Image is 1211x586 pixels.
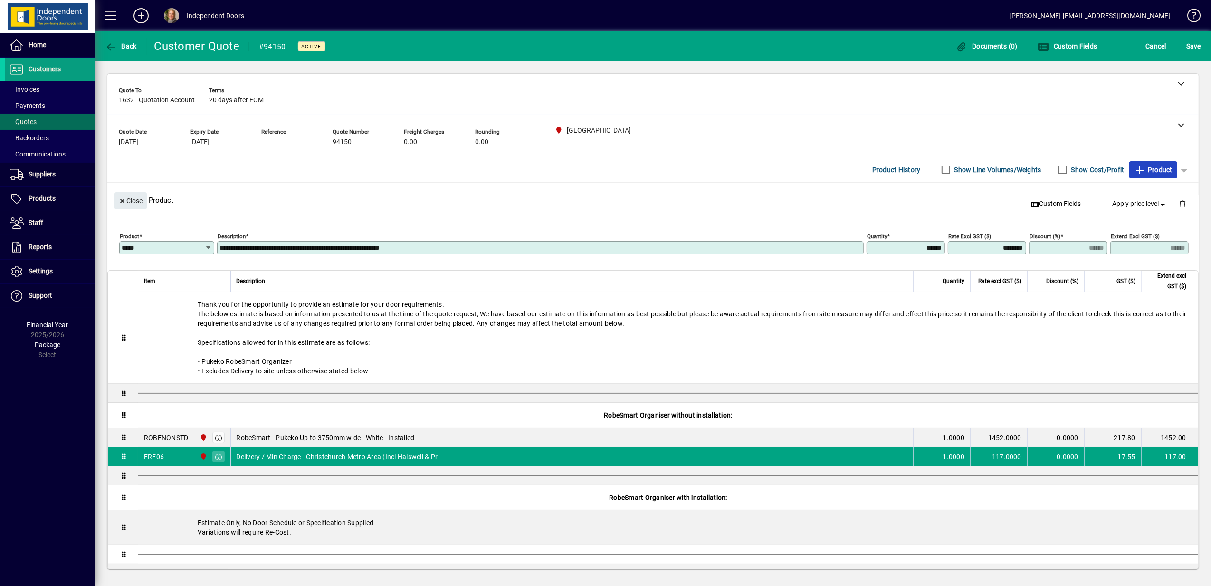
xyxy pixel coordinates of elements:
span: S [1186,42,1190,50]
a: Home [5,33,95,57]
span: Custom Fields [1031,199,1081,209]
span: 20 days after EOM [209,97,264,104]
div: RobeSmart Organiser with installation: [138,485,1198,510]
span: 0.00 [404,138,417,146]
span: 1632 - Quotation Account [119,97,195,104]
button: Back [103,38,139,55]
app-page-header-button: Back [95,38,147,55]
span: Products [29,195,56,202]
mat-label: Rate excl GST ($) [948,233,991,240]
mat-label: Extend excl GST ($) [1111,233,1160,240]
button: Custom Fields [1035,38,1100,55]
app-page-header-button: Delete [1171,199,1194,208]
a: Payments [5,98,95,114]
span: Customers [29,65,61,73]
td: 1452.00 [1141,428,1198,447]
div: 1452.0000 [976,433,1021,442]
span: Product History [872,162,921,177]
span: Reports [29,243,52,251]
div: Thank you for the opportunity to provide an estimate for your door requirements. The below estima... [138,292,1198,383]
mat-label: Product [120,233,139,240]
span: Cancel [1146,39,1167,54]
label: Show Line Volumes/Weights [953,165,1041,175]
span: Quantity [943,276,964,286]
div: ROBENONSTD [144,433,189,442]
span: Christchurch [197,451,208,462]
span: Custom Fields [1038,42,1097,50]
a: Staff [5,211,95,235]
button: Product History [868,161,925,178]
button: Profile [156,7,187,24]
span: 94150 [333,138,352,146]
span: Support [29,292,52,299]
span: RobeSmart - Pukeko Up to 3750mm wide - White - Installed [237,433,415,442]
button: Add [126,7,156,24]
a: Products [5,187,95,211]
td: 17.55 [1084,447,1141,466]
a: Settings [5,260,95,283]
mat-label: Description [218,233,246,240]
span: Rate excl GST ($) [978,276,1021,286]
mat-label: Quantity [867,233,887,240]
button: Close [114,192,147,209]
span: Payments [10,102,45,109]
a: Quotes [5,114,95,130]
div: Customer Quote [154,39,240,54]
span: Back [105,42,137,50]
a: Support [5,284,95,308]
span: Close [118,193,143,209]
button: Cancel [1144,38,1169,55]
span: Description [237,276,266,286]
span: Package [35,341,60,349]
span: Financial Year [27,321,68,329]
button: Product [1129,161,1177,178]
a: Reports [5,235,95,259]
span: Invoices [10,86,39,93]
span: GST ($) [1116,276,1135,286]
a: Knowledge Base [1180,2,1199,33]
span: Product [1134,162,1173,177]
span: Extend excl GST ($) [1147,271,1186,292]
div: Product [107,183,1199,217]
span: Communications [10,150,66,158]
span: 1.0000 [943,452,965,461]
button: Documents (0) [954,38,1020,55]
td: 217.80 [1084,428,1141,447]
span: ave [1186,39,1201,54]
mat-label: Discount (%) [1030,233,1060,240]
span: Home [29,41,46,49]
td: 0.0000 [1027,447,1084,466]
span: Discount (%) [1046,276,1078,286]
span: [DATE] [190,138,210,146]
span: Settings [29,267,53,275]
button: Apply price level [1109,195,1172,213]
span: Active [302,43,322,49]
a: Suppliers [5,163,95,186]
a: Backorders [5,130,95,146]
span: Apply price level [1113,199,1168,209]
div: Independent Doors [187,8,244,23]
app-page-header-button: Close [112,196,149,205]
span: Suppliers [29,170,56,178]
a: Communications [5,146,95,162]
td: 0.0000 [1027,428,1084,447]
span: Delivery / Min Charge - Christchurch Metro Area (Incl Halswell & Pr [237,452,438,461]
button: Custom Fields [1027,195,1085,213]
div: #94150 [259,39,286,54]
span: 1.0000 [943,433,965,442]
span: 0.00 [475,138,488,146]
span: [DATE] [119,138,138,146]
div: [PERSON_NAME] [EMAIL_ADDRESS][DOMAIN_NAME] [1010,8,1171,23]
div: 117.0000 [976,452,1021,461]
button: Save [1184,38,1203,55]
span: Staff [29,219,43,226]
span: Christchurch [197,432,208,443]
td: 117.00 [1141,447,1198,466]
button: Delete [1171,192,1194,215]
label: Show Cost/Profit [1069,165,1125,175]
a: Invoices [5,81,95,98]
span: Quotes [10,118,37,126]
span: Item [144,276,155,286]
span: Backorders [10,134,49,142]
div: FRE06 [144,452,164,461]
